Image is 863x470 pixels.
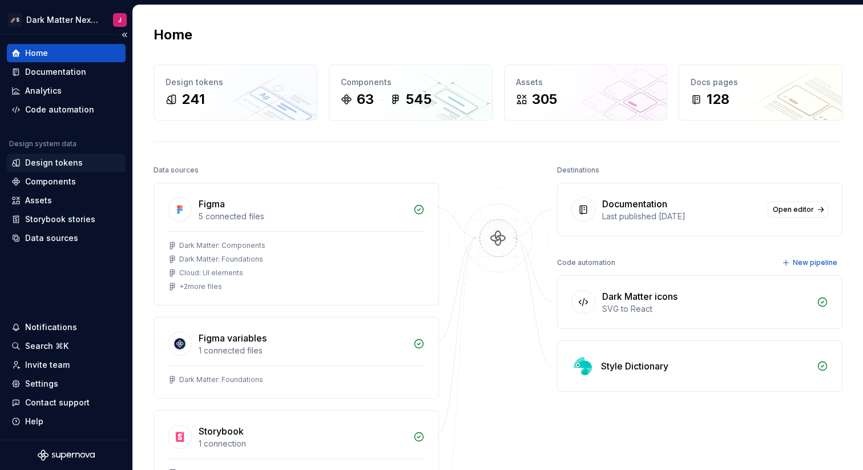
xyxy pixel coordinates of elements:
[7,101,126,119] a: Code automation
[199,331,267,345] div: Figma variables
[25,359,70,371] div: Invite team
[602,197,667,211] div: Documentation
[532,90,557,109] div: 305
[179,282,222,291] div: + 2 more files
[179,268,243,278] div: Cloud: UI elements
[679,65,842,120] a: Docs pages128
[357,90,374,109] div: 63
[179,255,263,264] div: Dark Matter: Foundations
[199,211,406,222] div: 5 connected files
[504,65,668,120] a: Assets305
[25,214,95,225] div: Storybook stories
[7,412,126,431] button: Help
[154,65,317,120] a: Design tokens241
[116,27,132,43] button: Collapse sidebar
[7,375,126,393] a: Settings
[601,359,668,373] div: Style Dictionary
[707,90,729,109] div: 128
[7,210,126,228] a: Storybook stories
[25,85,62,97] div: Analytics
[9,139,76,148] div: Design system data
[166,77,305,88] div: Design tokens
[516,77,656,88] div: Assets
[341,77,481,88] div: Components
[199,438,406,449] div: 1 connection
[7,229,126,247] a: Data sources
[25,416,43,427] div: Help
[182,90,205,109] div: 241
[25,157,83,168] div: Design tokens
[602,211,761,222] div: Last published [DATE]
[25,176,76,187] div: Components
[793,258,837,267] span: New pipeline
[26,14,99,26] div: Dark Matter Next Gen
[557,255,615,271] div: Code automation
[154,317,439,399] a: Figma variables1 connected filesDark Matter: Foundations
[779,255,842,271] button: New pipeline
[25,104,94,115] div: Code automation
[602,290,678,303] div: Dark Matter icons
[773,205,814,214] span: Open editor
[199,424,244,438] div: Storybook
[7,337,126,355] button: Search ⌘K
[199,197,225,211] div: Figma
[8,13,22,27] div: 🚀S
[179,375,263,384] div: Dark Matter: Foundations
[329,65,493,120] a: Components63545
[7,356,126,374] a: Invite team
[154,183,439,306] a: Figma5 connected filesDark Matter: ComponentsDark Matter: FoundationsCloud: UI elements+2more files
[768,202,828,218] a: Open editor
[25,66,86,78] div: Documentation
[25,195,52,206] div: Assets
[557,162,599,178] div: Destinations
[602,303,810,315] div: SVG to React
[154,26,192,44] h2: Home
[691,77,830,88] div: Docs pages
[179,241,265,250] div: Dark Matter: Components
[38,449,95,461] svg: Supernova Logo
[7,318,126,336] button: Notifications
[7,393,126,412] button: Contact support
[406,90,432,109] div: 545
[7,82,126,100] a: Analytics
[2,7,130,32] button: 🚀SDark Matter Next GenJ
[25,47,48,59] div: Home
[25,340,68,352] div: Search ⌘K
[7,191,126,210] a: Assets
[118,15,122,25] div: J
[199,345,406,356] div: 1 connected files
[25,322,77,333] div: Notifications
[25,232,78,244] div: Data sources
[154,162,199,178] div: Data sources
[25,378,58,389] div: Settings
[7,172,126,191] a: Components
[7,154,126,172] a: Design tokens
[25,397,90,408] div: Contact support
[7,44,126,62] a: Home
[7,63,126,81] a: Documentation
